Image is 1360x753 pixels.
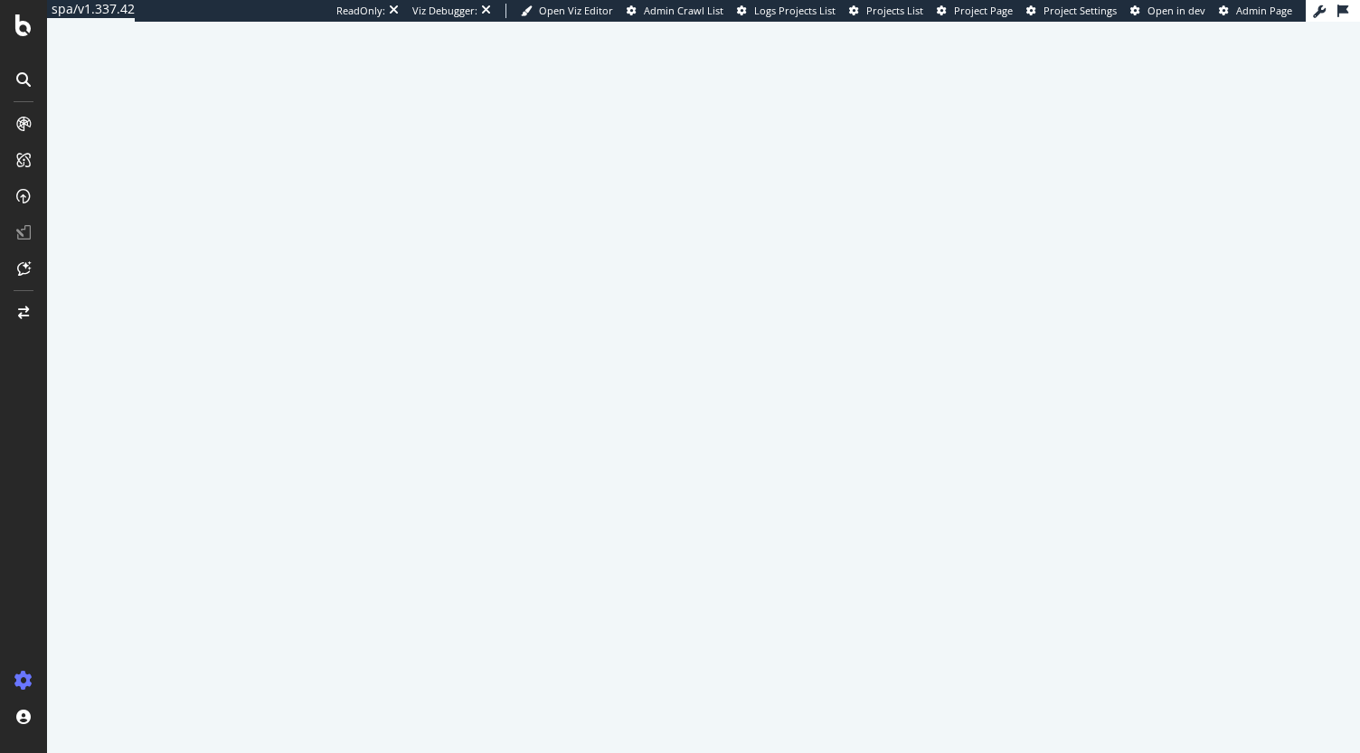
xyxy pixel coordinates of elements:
div: Viz Debugger: [412,4,477,18]
a: Open in dev [1130,4,1205,18]
a: Project Page [937,4,1013,18]
a: Logs Projects List [737,4,836,18]
span: Project Page [954,4,1013,17]
a: Admin Page [1219,4,1292,18]
a: Projects List [849,4,923,18]
span: Projects List [866,4,923,17]
span: Project Settings [1044,4,1117,17]
span: Open Viz Editor [539,4,613,17]
span: Admin Page [1236,4,1292,17]
a: Open Viz Editor [521,4,613,18]
a: Project Settings [1026,4,1117,18]
div: animation [638,341,769,406]
span: Admin Crawl List [644,4,723,17]
span: Logs Projects List [754,4,836,17]
span: Open in dev [1147,4,1205,17]
div: ReadOnly: [336,4,385,18]
a: Admin Crawl List [627,4,723,18]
